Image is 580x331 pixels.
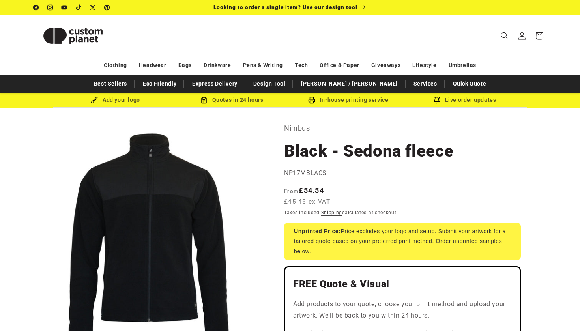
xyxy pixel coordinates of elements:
a: Best Sellers [90,77,131,91]
a: Lifestyle [412,58,436,72]
div: Add your logo [57,95,174,105]
p: Nimbus [284,122,521,135]
img: Order updates [433,97,440,104]
img: In-house printing [308,97,315,104]
a: Umbrellas [449,58,476,72]
a: Tech [295,58,308,72]
h1: Black - Sedona fleece [284,140,521,162]
div: Taxes included. calculated at checkout. [284,209,521,217]
img: Order Updates Icon [200,97,208,104]
div: Price excludes your logo and setup. Submit your artwork for a tailored quote based on your prefer... [284,223,521,260]
strong: £54.54 [284,186,324,194]
img: Brush Icon [91,97,98,104]
a: Giveaways [371,58,400,72]
a: Bags [178,58,192,72]
a: Services [410,77,441,91]
a: Design Tool [249,77,290,91]
a: Clothing [104,58,127,72]
span: From [284,188,299,194]
a: Express Delivery [188,77,241,91]
a: Custom Planet [31,15,116,56]
a: Office & Paper [320,58,359,72]
h2: FREE Quote & Visual [293,278,512,290]
a: Pens & Writing [243,58,283,72]
div: In-house printing service [290,95,406,105]
img: Custom Planet [34,18,112,54]
a: Drinkware [204,58,231,72]
p: Add products to your quote, choose your print method and upload your artwork. We'll be back to yo... [293,299,512,322]
strong: Unprinted Price: [294,228,341,234]
a: Quick Quote [449,77,490,91]
summary: Search [496,27,513,45]
span: Looking to order a single item? Use our design tool [213,4,357,10]
span: NP17MBLACS [284,169,327,177]
div: Quotes in 24 hours [174,95,290,105]
span: £45.45 ex VAT [284,197,330,206]
a: Headwear [139,58,167,72]
a: [PERSON_NAME] / [PERSON_NAME] [297,77,401,91]
a: Eco Friendly [139,77,180,91]
a: Shipping [321,210,342,215]
div: Live order updates [406,95,523,105]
